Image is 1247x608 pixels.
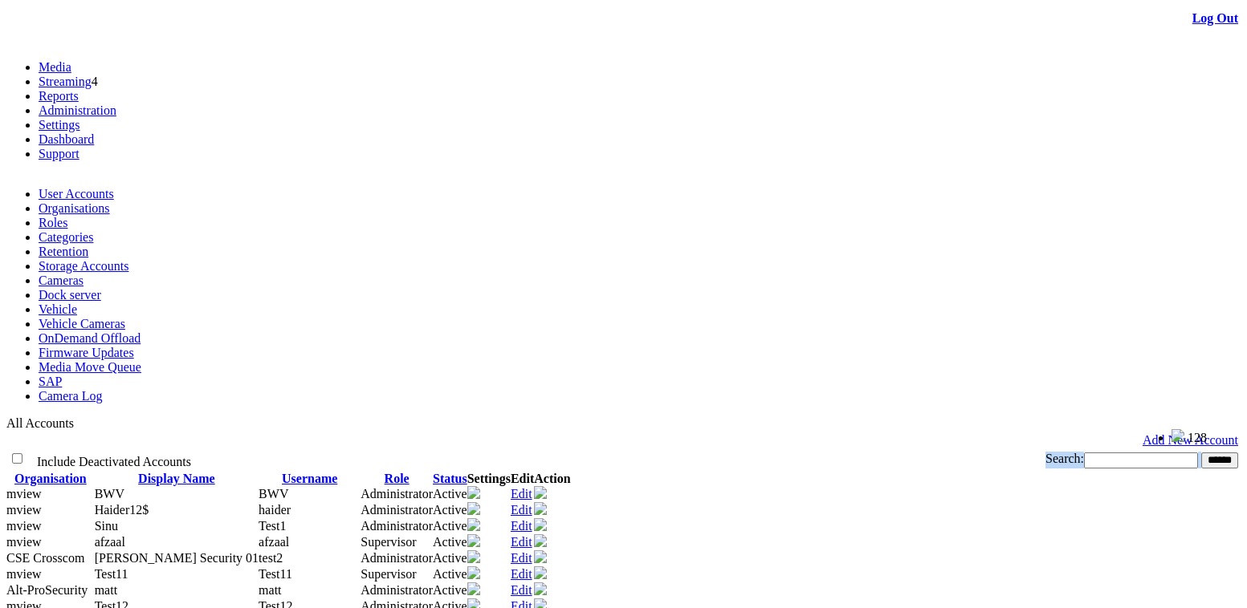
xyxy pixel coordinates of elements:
[467,582,480,595] img: camera24.png
[39,147,79,160] a: Support
[95,551,259,565] span: Contact Method: SMS and Email
[608,452,1238,468] div: Search:
[534,582,547,595] img: user-active-green-icon.svg
[534,518,547,531] img: user-active-green-icon.svg
[361,486,433,502] td: Administrator
[6,503,42,517] span: mview
[433,502,467,518] td: Active
[433,486,467,502] td: Active
[511,472,534,486] th: Edit
[39,60,71,74] a: Media
[534,486,547,499] img: user-active-green-icon.svg
[534,566,547,579] img: user-active-green-icon.svg
[39,103,116,117] a: Administration
[259,583,281,597] span: matt
[95,487,124,501] span: Contact Method: None
[259,503,291,517] span: haider
[433,566,467,582] td: Active
[14,472,87,485] a: Organisation
[6,583,88,597] span: Alt-ProSecurity
[138,472,215,485] a: Display Name
[39,89,79,103] a: Reports
[259,487,288,501] span: BWV
[39,274,84,287] a: Cameras
[39,132,94,146] a: Dashboard
[534,536,547,549] a: Deactivate
[39,118,80,132] a: Settings
[467,566,480,579] img: camera24.png
[511,519,532,533] a: Edit
[39,187,114,201] a: User Accounts
[511,487,532,501] a: Edit
[39,302,77,316] a: Vehicle
[433,582,467,598] td: Active
[6,535,42,549] span: mview
[361,582,433,598] td: Administrator
[511,535,532,549] a: Edit
[259,551,283,565] span: test2
[39,216,67,229] a: Roles
[511,583,532,597] a: Edit
[39,201,110,215] a: Organisations
[39,259,128,273] a: Storage Accounts
[534,504,547,517] a: Deactivate
[95,567,128,581] span: Contact Method: SMS and Email
[259,519,286,533] span: Test1
[467,472,511,486] th: Settings
[1188,431,1207,444] span: 128
[361,518,433,534] td: Administrator
[95,519,118,533] span: Contact Method: SMS and Email
[39,346,134,359] a: Firmware Updates
[39,288,101,302] a: Dock server
[511,551,532,565] a: Edit
[534,520,547,533] a: Deactivate
[39,230,93,244] a: Categories
[361,534,433,550] td: Supervisor
[534,552,547,565] a: Deactivate
[534,568,547,582] a: Deactivate
[37,455,191,468] span: Include Deactivated Accounts
[511,567,532,581] a: Edit
[95,583,117,597] span: Contact Method: SMS and Email
[534,534,547,547] img: user-active-green-icon.svg
[361,502,433,518] td: Administrator
[6,551,84,565] span: CSE Crosscom
[1172,429,1184,442] img: bell25.png
[6,519,42,533] span: mview
[282,472,337,485] a: Username
[39,331,141,345] a: OnDemand Offload
[433,518,467,534] td: Active
[39,389,103,403] a: Camera Log
[534,502,547,515] img: user-active-green-icon.svg
[95,503,149,517] span: Contact Method: SMS and Email
[95,535,125,549] span: Contact Method: SMS and Email
[39,375,62,388] a: SAP
[1003,430,1139,442] span: Welcome, BWV (Administrator)
[1192,11,1238,25] a: Log Out
[433,472,467,485] a: Status
[39,75,92,88] a: Streaming
[92,75,98,88] span: 4
[39,317,125,330] a: Vehicle Cameras
[511,503,532,517] a: Edit
[467,518,480,531] img: camera24.png
[39,245,88,258] a: Retention
[259,567,292,581] span: Test11
[6,567,42,581] span: mview
[361,566,433,582] td: Supervisor
[467,486,480,499] img: camera24.png
[6,487,42,501] span: mview
[467,534,480,547] img: camera24.png
[534,488,547,501] a: Deactivate
[361,550,433,566] td: Administrator
[534,472,570,486] th: Action
[259,535,289,549] span: afzaal
[6,416,74,430] span: All Accounts
[534,550,547,563] img: user-active-green-icon.svg
[385,472,410,485] a: Role
[433,534,467,550] td: Active
[534,584,547,598] a: Deactivate
[39,360,141,374] a: Media Move Queue
[467,550,480,563] img: camera24.png
[467,502,480,515] img: camera24.png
